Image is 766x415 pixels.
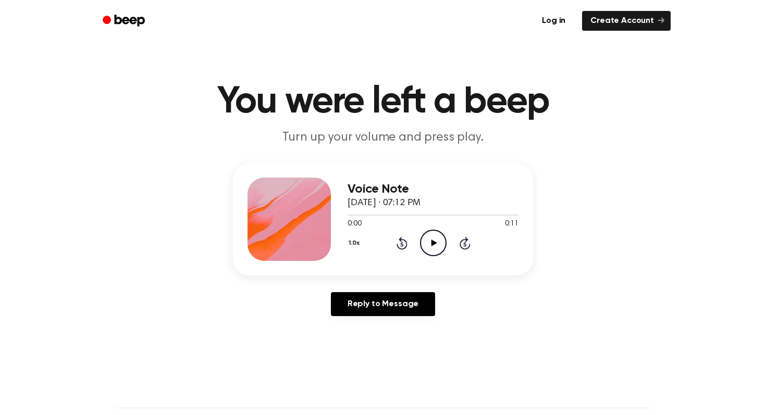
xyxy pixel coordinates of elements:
h3: Voice Note [348,182,518,196]
p: Turn up your volume and press play. [183,129,583,146]
h1: You were left a beep [116,83,650,121]
span: 0:11 [505,219,518,230]
a: Reply to Message [331,292,435,316]
button: 1.0x [348,234,363,252]
span: 0:00 [348,219,361,230]
a: Create Account [582,11,671,31]
a: Beep [95,11,154,31]
a: Log in [532,9,576,33]
span: [DATE] · 07:12 PM [348,198,421,208]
